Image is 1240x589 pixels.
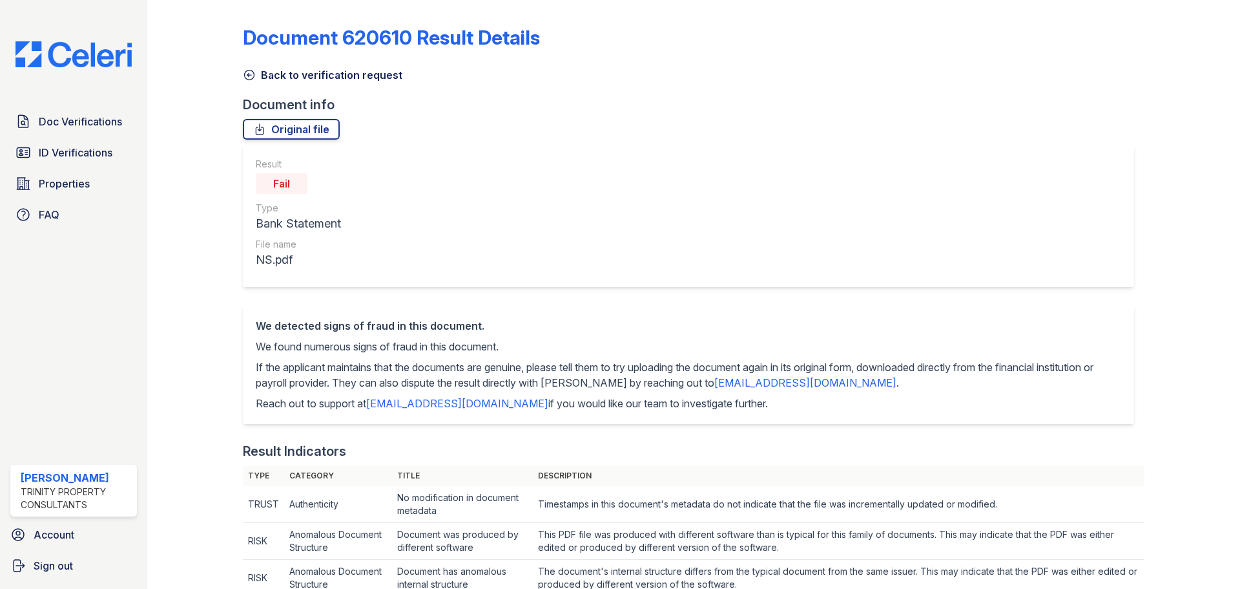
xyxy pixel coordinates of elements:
[243,523,284,560] td: RISK
[5,522,142,548] a: Account
[284,523,392,560] td: Anomalous Document Structure
[243,442,346,460] div: Result Indicators
[10,109,137,134] a: Doc Verifications
[39,207,59,222] span: FAQ
[256,359,1121,391] p: If the applicant maintains that the documents are genuine, please tell them to try uploading the ...
[533,486,1144,523] td: Timestamps in this document's metadata do not indicate that the file was incrementally updated or...
[243,96,1144,114] div: Document info
[243,119,340,140] a: Original file
[5,41,142,67] img: CE_Logo_Blue-a8612792a0a2168367f1c8372b55b34899dd931a85d93a1a3d3e32e68fde9ad4.png
[10,140,137,166] a: ID Verifications
[243,67,402,83] a: Back to verification request
[366,397,548,410] a: [EMAIL_ADDRESS][DOMAIN_NAME]
[256,202,341,215] div: Type
[533,523,1144,560] td: This PDF file was produced with different software than is typical for this family of documents. ...
[284,486,392,523] td: Authenticity
[243,486,284,523] td: TRUST
[39,176,90,191] span: Properties
[34,558,73,573] span: Sign out
[533,466,1144,486] th: Description
[256,158,341,171] div: Result
[392,466,533,486] th: Title
[243,26,540,49] a: Document 620610 Result Details
[5,553,142,579] a: Sign out
[34,527,74,542] span: Account
[256,238,341,251] div: File name
[714,376,896,389] a: [EMAIL_ADDRESS][DOMAIN_NAME]
[21,470,132,486] div: [PERSON_NAME]
[256,318,1121,334] div: We detected signs of fraud in this document.
[10,171,137,197] a: Properties
[284,466,392,486] th: Category
[21,486,132,511] div: Trinity Property Consultants
[392,523,533,560] td: Document was produced by different software
[39,114,122,129] span: Doc Verifications
[256,396,1121,411] p: Reach out to support at if you would like our team to investigate further.
[256,215,341,233] div: Bank Statement
[896,376,899,389] span: .
[39,145,112,160] span: ID Verifications
[256,339,1121,354] p: We found numerous signs of fraud in this document.
[243,466,284,486] th: Type
[392,486,533,523] td: No modification in document metadata
[10,202,137,228] a: FAQ
[256,251,341,269] div: NS.pdf
[256,173,307,194] div: Fail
